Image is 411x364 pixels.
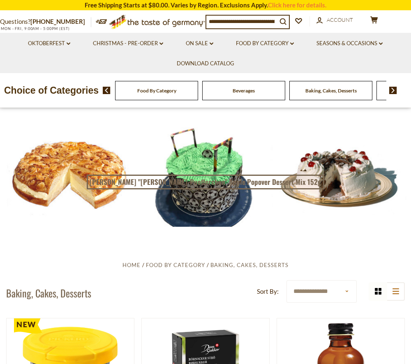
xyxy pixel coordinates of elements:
a: [PHONE_NUMBER] [30,18,85,25]
a: Baking, Cakes, Desserts [210,262,289,268]
label: Sort By: [257,286,279,297]
a: Click here for details. [268,1,326,9]
a: Oktoberfest [28,39,70,48]
a: Christmas - PRE-ORDER [93,39,163,48]
span: Account [327,16,353,23]
a: Download Catalog [177,59,234,68]
a: Food By Category [137,88,176,94]
a: Food By Category [236,39,294,48]
img: previous arrow [103,87,111,94]
a: Beverages [233,88,255,94]
a: On Sale [186,39,213,48]
a: Food By Category [146,262,205,268]
h1: Baking, Cakes, Desserts [6,287,91,299]
a: Account [316,16,353,25]
img: next arrow [389,87,397,94]
a: [PERSON_NAME] "[PERSON_NAME]-Puefferchen" Apple Popover Dessert Mix 152g [87,175,325,189]
a: Home [122,262,141,268]
a: Baking, Cakes, Desserts [305,88,357,94]
a: Seasons & Occasions [316,39,383,48]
